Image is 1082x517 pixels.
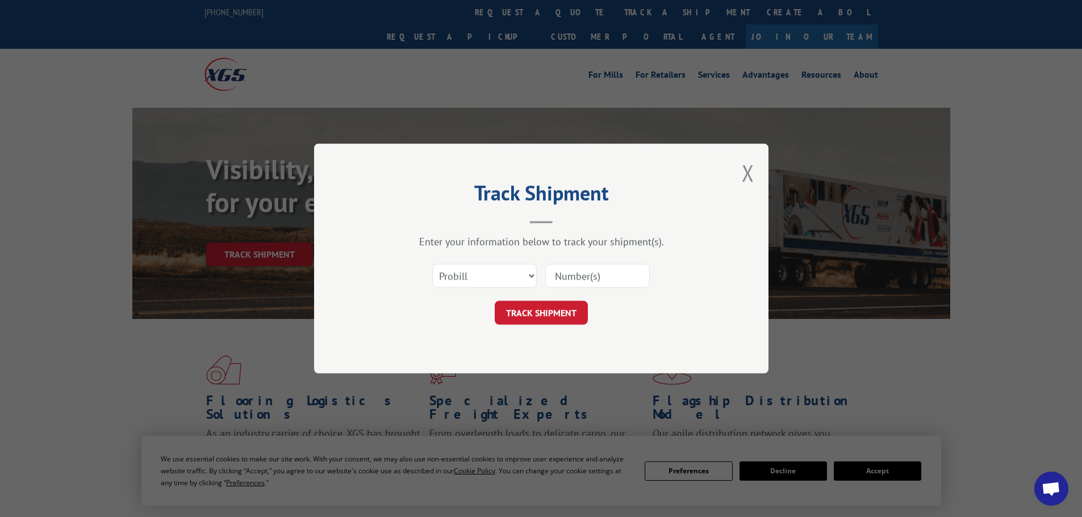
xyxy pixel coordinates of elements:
button: TRACK SHIPMENT [495,301,588,325]
input: Number(s) [545,264,650,288]
button: Close modal [742,158,754,188]
div: Enter your information below to track your shipment(s). [371,235,712,248]
h2: Track Shipment [371,185,712,207]
div: Open chat [1034,472,1068,506]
